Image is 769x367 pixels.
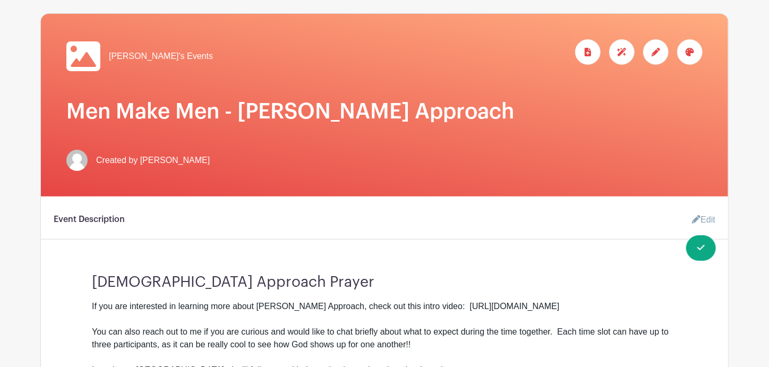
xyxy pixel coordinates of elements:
[96,154,210,167] span: Created by [PERSON_NAME]
[66,99,703,124] h1: Men Make Men - [PERSON_NAME] Approach
[66,150,88,171] img: default-ce2991bfa6775e67f084385cd625a349d9dcbb7a52a09fb2fda1e96e2d18dcdb.png
[683,209,715,231] a: Edit
[92,265,677,292] h3: [DEMOGRAPHIC_DATA] Approach Prayer
[109,50,213,63] span: [PERSON_NAME]'s Events
[66,39,213,73] a: [PERSON_NAME]'s Events
[54,215,125,225] h6: Event Description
